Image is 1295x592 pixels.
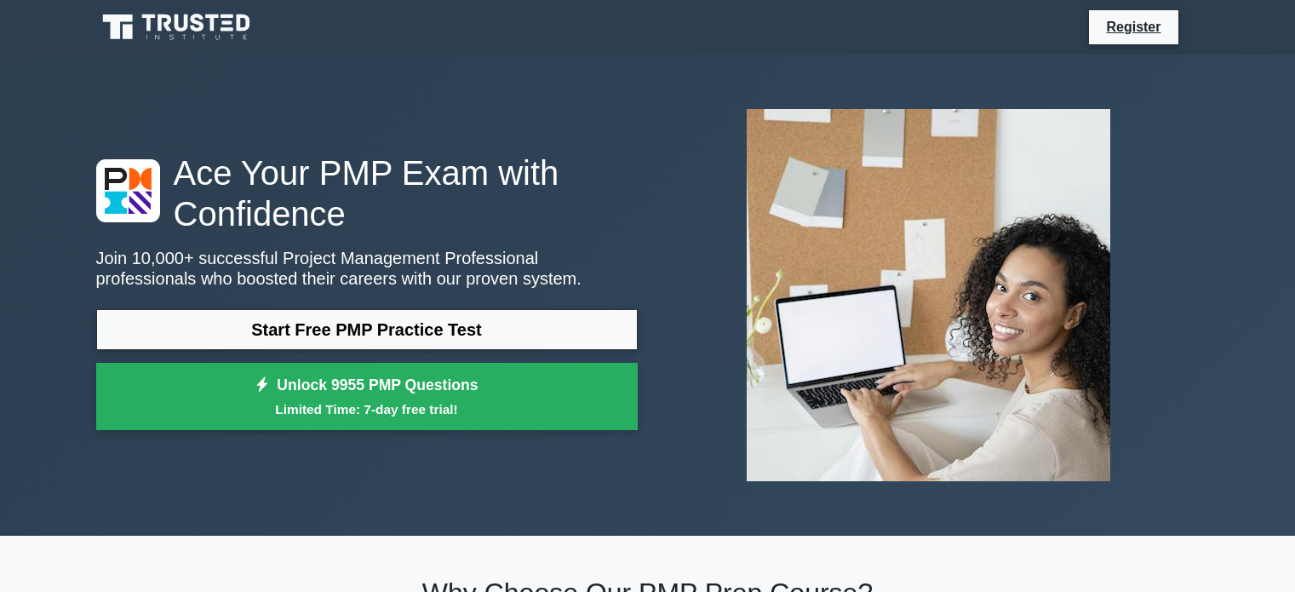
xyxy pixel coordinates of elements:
[96,309,638,350] a: Start Free PMP Practice Test
[96,363,638,431] a: Unlock 9955 PMP QuestionsLimited Time: 7-day free trial!
[96,248,638,289] p: Join 10,000+ successful Project Management Professional professionals who boosted their careers w...
[117,399,616,419] small: Limited Time: 7-day free trial!
[1096,16,1171,37] a: Register
[96,152,638,234] h1: Ace Your PMP Exam with Confidence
